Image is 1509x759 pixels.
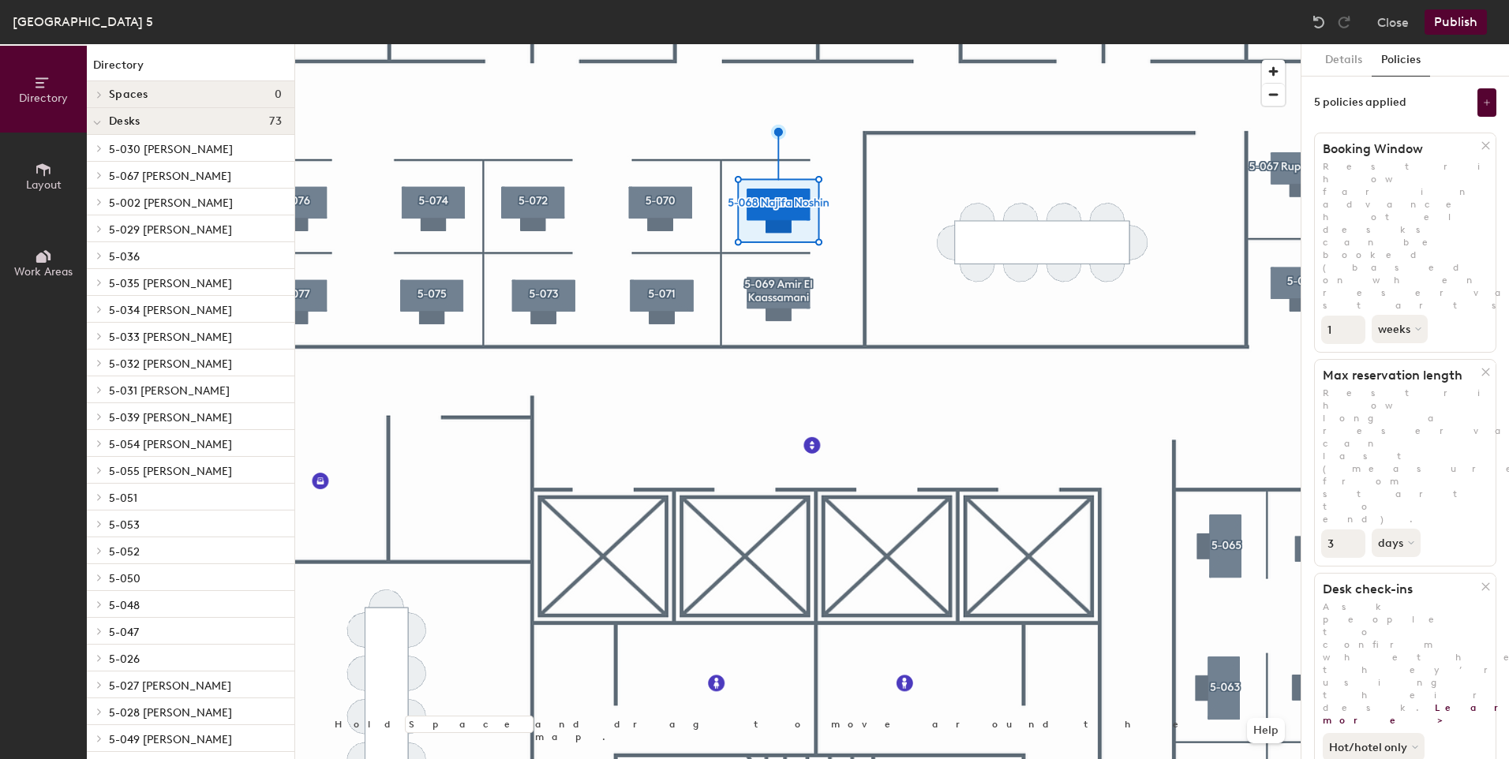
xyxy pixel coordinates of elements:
span: 5-047 [109,626,139,639]
img: Undo [1311,14,1327,30]
span: 5-053 [109,518,140,532]
span: 5-027 [PERSON_NAME] [109,679,231,693]
h1: Directory [87,57,294,81]
span: 0 [275,88,282,101]
p: Restrict how far in advance hotel desks can be booked (based on when reservation starts). [1315,160,1496,312]
span: 5-026 [109,652,140,666]
span: 5-002 [PERSON_NAME] [109,196,233,210]
span: 5-035 [PERSON_NAME] [109,277,232,290]
span: 5-049 [PERSON_NAME] [109,733,232,746]
h1: Desk check-ins [1315,581,1481,597]
span: 5-048 [109,599,140,612]
span: 5-034 [PERSON_NAME] [109,304,232,317]
div: 5 policies applied [1314,96,1406,109]
span: Spaces [109,88,148,101]
h1: Max reservation length [1315,368,1481,383]
p: Restrict how long a reservation can last (measured from start to end). [1315,387,1496,525]
span: 5-050 [109,572,140,585]
span: Work Areas [14,265,73,279]
span: 5-030 [PERSON_NAME] [109,143,233,156]
span: 73 [269,115,282,128]
img: Redo [1336,14,1352,30]
span: 5-039 [PERSON_NAME] [109,411,232,424]
h1: Booking Window [1315,141,1481,157]
span: 5-031 [PERSON_NAME] [109,384,230,398]
span: 5-055 [PERSON_NAME] [109,465,232,478]
button: Close [1377,9,1409,35]
div: [GEOGRAPHIC_DATA] 5 [13,12,153,32]
button: weeks [1372,315,1428,343]
span: Directory [19,92,68,105]
button: days [1372,529,1421,557]
span: 5-052 [109,545,140,559]
button: Publish [1425,9,1487,35]
button: Help [1247,718,1285,743]
button: Details [1316,44,1372,77]
span: 5-036 [109,250,140,264]
span: 5-067 [PERSON_NAME] [109,170,231,183]
span: Layout [26,178,62,192]
span: Desks [109,115,140,128]
span: 5-028 [PERSON_NAME] [109,706,232,720]
span: 5-054 [PERSON_NAME] [109,438,232,451]
button: Policies [1372,44,1430,77]
span: 5-032 [PERSON_NAME] [109,357,232,371]
span: 5-051 [109,492,137,505]
span: 5-033 [PERSON_NAME] [109,331,232,344]
span: 5-029 [PERSON_NAME] [109,223,232,237]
